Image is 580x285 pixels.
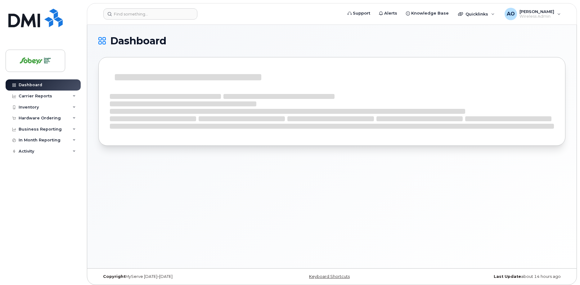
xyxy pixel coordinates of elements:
[98,274,254,279] div: MyServe [DATE]–[DATE]
[410,274,565,279] div: about 14 hours ago
[110,36,166,46] span: Dashboard
[494,274,521,279] strong: Last Update
[309,274,350,279] a: Keyboard Shortcuts
[103,274,125,279] strong: Copyright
